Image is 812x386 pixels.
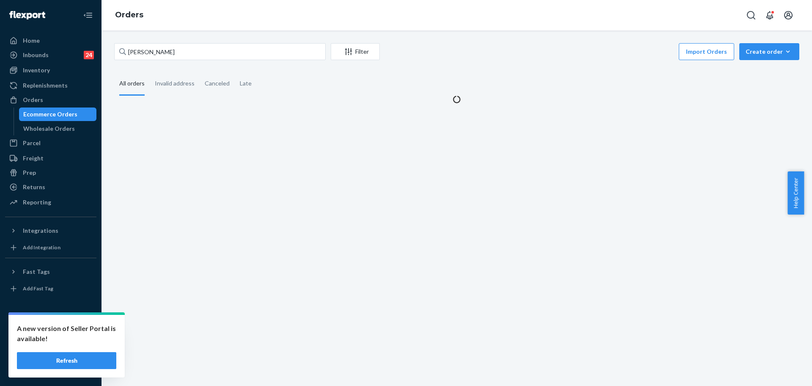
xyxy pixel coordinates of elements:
div: Invalid address [155,72,195,94]
div: Prep [23,168,36,177]
div: Replenishments [23,81,68,90]
a: Inventory [5,63,96,77]
div: Add Fast Tag [23,285,53,292]
div: Add Integration [23,244,60,251]
div: Returns [23,183,45,191]
div: Fast Tags [23,267,50,276]
button: Help Center [787,171,804,215]
button: Open Search Box [743,7,760,24]
div: Filter [331,47,379,56]
a: Add Fast Tag [5,282,96,295]
a: Settings [5,319,96,333]
div: 24 [84,51,94,59]
a: Replenishments [5,79,96,92]
a: Prep [5,166,96,179]
a: Parcel [5,136,96,150]
button: Integrations [5,224,96,237]
div: Parcel [23,139,41,147]
button: Refresh [17,352,116,369]
div: Canceled [205,72,230,94]
div: Wholesale Orders [23,124,75,133]
button: Create order [739,43,799,60]
input: Search orders [114,43,326,60]
button: Close Navigation [80,7,96,24]
div: Ecommerce Orders [23,110,77,119]
a: Ecommerce Orders [19,108,97,121]
div: Inventory [23,66,50,74]
p: A new version of Seller Portal is available! [17,323,116,344]
div: Late [240,72,252,94]
button: Open account menu [780,7,797,24]
div: Freight [23,154,44,163]
div: Reporting [23,198,51,207]
a: Talk to Support [5,334,96,347]
div: Integrations [23,226,58,235]
a: Wholesale Orders [19,122,97,135]
div: Inbounds [23,51,49,59]
a: Orders [115,10,143,19]
a: Freight [5,152,96,165]
ol: breadcrumbs [108,3,150,28]
a: Home [5,34,96,47]
div: Create order [746,47,793,56]
a: Help Center [5,348,96,361]
div: All orders [119,72,145,96]
div: Orders [23,96,43,104]
button: Give Feedback [5,362,96,376]
button: Filter [331,43,380,60]
button: Open notifications [761,7,778,24]
a: Add Integration [5,241,96,254]
a: Inbounds24 [5,48,96,62]
a: Returns [5,180,96,194]
a: Reporting [5,196,96,209]
div: Home [23,36,40,45]
img: Flexport logo [9,11,45,19]
button: Fast Tags [5,265,96,278]
a: Orders [5,93,96,107]
button: Import Orders [679,43,734,60]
